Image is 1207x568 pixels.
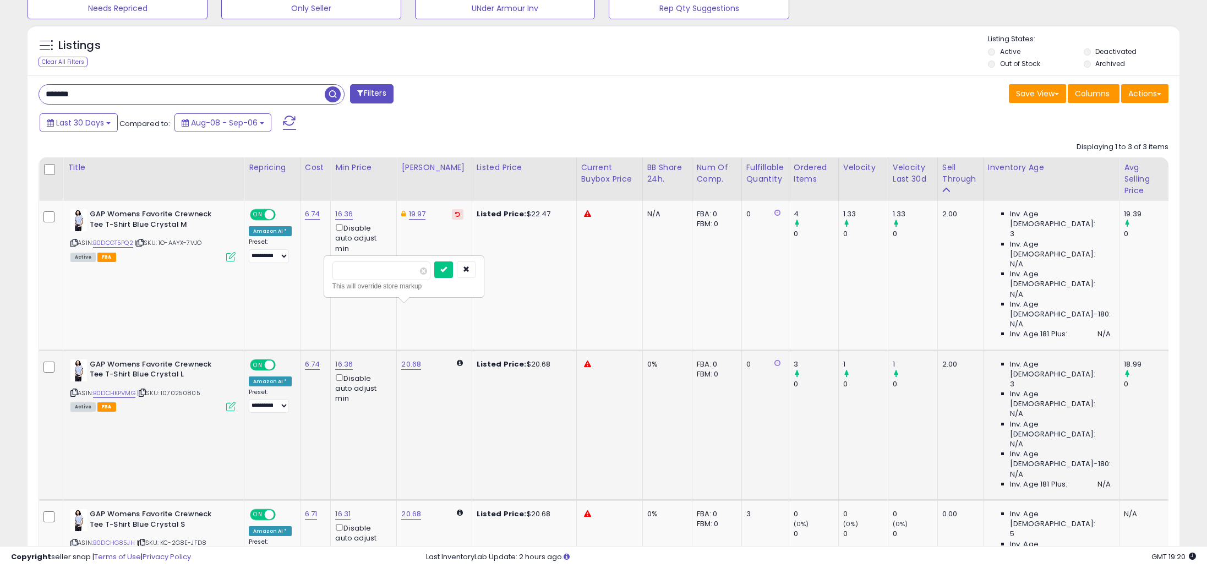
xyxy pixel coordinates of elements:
div: Cost [305,162,326,173]
span: N/A [1010,409,1023,419]
span: OFF [274,210,292,220]
span: Inv. Age 181 Plus: [1010,479,1068,489]
div: Amazon AI * [249,226,292,236]
i: This overrides the store level Dynamic Max Price for this listing [401,210,406,217]
div: 0 [746,359,780,369]
div: 0 [794,509,838,519]
div: ASIN: [70,209,236,260]
span: Compared to: [119,118,170,129]
span: Last 30 Days [56,117,104,128]
a: Terms of Use [94,551,141,562]
span: Inv. Age [DEMOGRAPHIC_DATA]: [1010,359,1111,379]
span: OFF [274,510,292,520]
label: Archived [1095,59,1125,68]
div: $20.68 [477,509,568,519]
div: Amazon AI * [249,526,292,536]
div: 2.00 [942,359,975,369]
div: 4 [794,209,838,219]
div: 1 [893,359,937,369]
div: seller snap | | [11,552,191,562]
i: Revert to store-level Dynamic Max Price [455,211,460,217]
button: Actions [1121,84,1168,103]
div: Amazon AI * [249,376,292,386]
span: FBA [97,253,116,262]
span: | SKU: 1O-AAYX-7VJO [135,238,201,247]
div: Ordered Items [794,162,834,185]
div: [PERSON_NAME] [401,162,467,173]
div: 19.39 [1124,209,1168,219]
a: 6.74 [305,359,320,370]
div: FBA: 0 [697,509,733,519]
span: Inv. Age [DEMOGRAPHIC_DATA]: [1010,239,1111,259]
b: Listed Price: [477,509,527,519]
span: N/A [1010,290,1023,299]
button: Last 30 Days [40,113,118,132]
a: Privacy Policy [143,551,191,562]
button: Columns [1068,84,1119,103]
div: Avg Selling Price [1124,162,1164,196]
div: Disable auto adjust min [335,222,388,254]
div: Inventory Age [988,162,1115,173]
label: Out of Stock [1000,59,1040,68]
div: This will override store markup [332,281,476,292]
div: 0 [893,229,937,239]
span: Aug-08 - Sep-06 [191,117,258,128]
div: $20.68 [477,359,568,369]
span: 3 [1010,379,1014,389]
span: Inv. Age [DEMOGRAPHIC_DATA]-180: [1010,449,1111,469]
span: Inv. Age [DEMOGRAPHIC_DATA]: [1010,389,1111,409]
span: 5 [1010,529,1014,539]
label: Active [1000,47,1020,56]
div: Preset: [249,538,292,563]
div: 0 [893,509,937,519]
b: GAP Womens Favorite Crewneck Tee T-Shirt Blue Crystal S [90,509,223,532]
span: FBA [97,402,116,412]
button: Filters [350,84,393,103]
div: 0 [746,209,780,219]
span: N/A [1010,469,1023,479]
div: 1.33 [893,209,937,219]
div: FBA: 0 [697,359,733,369]
a: 20.68 [401,359,421,370]
div: 0 [794,529,838,539]
div: Velocity [843,162,883,173]
div: 0 [794,379,838,389]
div: 0 [893,529,937,539]
div: 0 [794,229,838,239]
div: Clear All Filters [39,57,88,67]
div: 0 [843,509,888,519]
div: ASIN: [70,509,236,560]
span: N/A [1010,439,1023,449]
img: 31TBiHYF+xL._SL40_.jpg [70,209,87,231]
div: N/A [1124,509,1160,519]
span: N/A [1097,479,1111,489]
div: 3 [746,509,780,519]
div: Disable auto adjust min [335,372,388,404]
span: N/A [1097,329,1111,339]
b: Listed Price: [477,209,527,219]
div: 0% [647,359,684,369]
a: 16.36 [335,359,353,370]
img: 31TBiHYF+xL._SL40_.jpg [70,359,87,381]
div: Fulfillable Quantity [746,162,784,185]
div: Preset: [249,389,292,413]
span: Inv. Age [DEMOGRAPHIC_DATA]-180: [1010,299,1111,319]
b: GAP Womens Favorite Crewneck Tee T-Shirt Blue Crystal L [90,359,223,383]
small: (0%) [893,520,908,528]
div: Num of Comp. [697,162,737,185]
span: 2025-10-7 19:20 GMT [1151,551,1196,562]
div: N/A [647,209,684,219]
div: 0 [843,529,888,539]
span: OFF [274,360,292,369]
div: 0 [893,379,937,389]
div: FBM: 0 [697,519,733,529]
span: ON [251,510,265,520]
p: Listing States: [988,34,1179,45]
div: 0.00 [942,509,975,519]
a: 16.36 [335,209,353,220]
strong: Copyright [11,551,51,562]
div: 1 [843,359,888,369]
span: Inv. Age [DEMOGRAPHIC_DATA]: [1010,269,1111,289]
button: Aug-08 - Sep-06 [174,113,271,132]
div: Preset: [249,238,292,263]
